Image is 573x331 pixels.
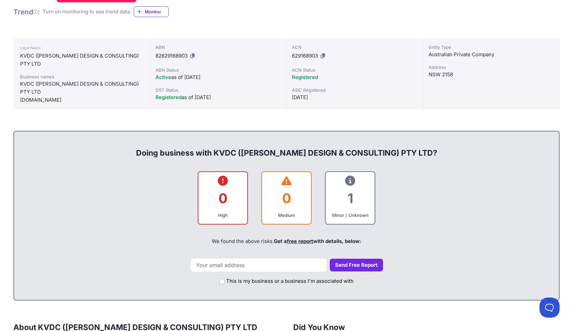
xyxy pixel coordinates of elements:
div: ASIC Registered [292,87,418,93]
div: Australian Private Company [429,51,554,59]
div: Business names [20,73,143,80]
button: Send Free Report [330,259,383,272]
span: Registered [155,94,182,100]
div: 0 [204,185,242,212]
div: Legal Name [20,44,143,52]
a: free report [287,238,313,244]
span: 82629168903 [155,53,188,59]
div: Medium [267,212,306,219]
div: Entity Type [429,44,554,51]
div: 0 [267,185,306,212]
h1: Trend : [13,7,40,16]
span: Get a with details, below: [274,238,361,244]
div: We found the above risks. [21,230,552,253]
div: 1 [331,185,369,212]
span: Active [155,74,171,80]
div: ABN Status [155,67,281,73]
span: 629168903 [292,53,318,59]
iframe: Toggle Customer Support [539,298,560,318]
input: Your email address [190,258,327,272]
div: as of [DATE] [155,73,281,81]
div: Minor / Unknown [331,212,369,219]
div: GST Status [155,87,281,93]
div: [DOMAIN_NAME] [20,96,143,104]
div: ABN [155,44,281,51]
a: Monitor [134,6,169,17]
div: NSW 2158 [429,71,554,79]
div: ACN Status [292,67,418,73]
span: Monitor [145,8,169,15]
div: [DATE] [292,93,418,101]
div: Doing business with KVDC ([PERSON_NAME] DESIGN & CONSULTING) PTY LTD? [21,137,552,158]
div: Address [429,64,554,71]
label: This is my business or a business I'm associated with [226,277,354,285]
div: KVDC ([PERSON_NAME] DESIGN & CONSULTING) PTY LTD [20,80,143,96]
div: KVDC ([PERSON_NAME] DESIGN & CONSULTING) PTY LTD [20,52,143,68]
div: ACN [292,44,418,51]
div: as of [DATE] [155,93,281,101]
div: Turn on monitoring to see trend data. [43,8,131,16]
div: High [204,212,242,219]
span: Registered [292,74,318,80]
